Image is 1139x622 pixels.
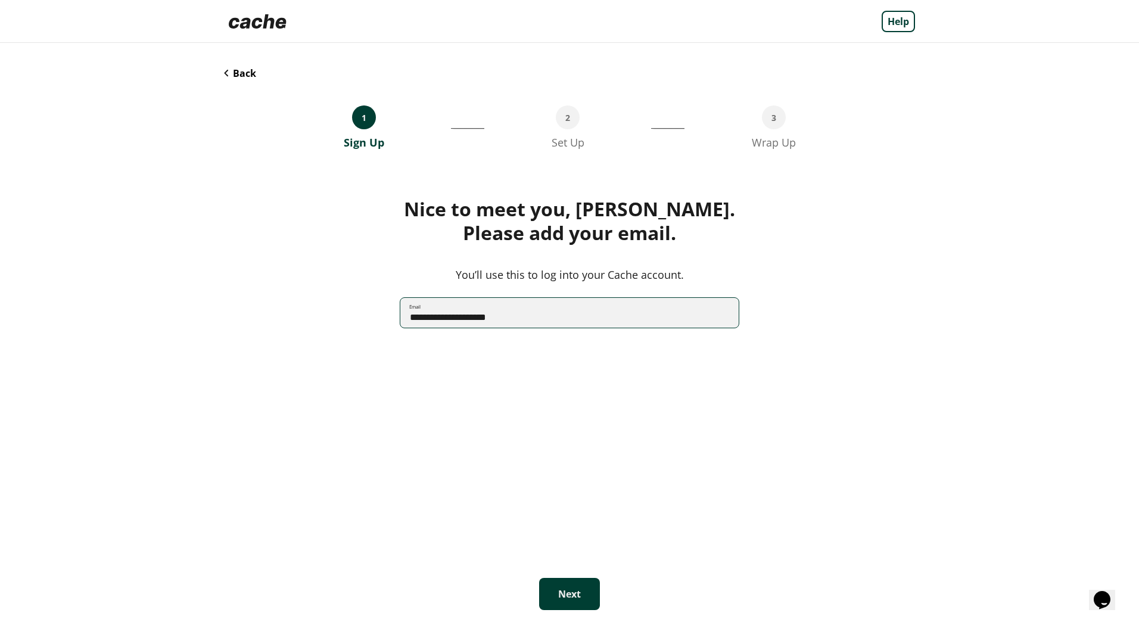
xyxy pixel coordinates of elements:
img: Logo [224,10,291,33]
div: You’ll use this to log into your Cache account. [224,266,915,283]
button: Next [539,578,600,610]
div: Set Up [552,135,584,150]
button: Back [224,67,256,80]
div: ___________________________________ [651,105,684,150]
iframe: chat widget [1089,574,1127,610]
a: Help [882,11,915,32]
img: Back Icon [224,70,228,77]
div: Sign Up [344,135,384,150]
div: 3 [762,105,786,129]
div: 2 [556,105,580,129]
div: __________________________________ [451,105,484,150]
div: Wrap Up [752,135,796,150]
div: 1 [352,105,376,129]
div: Nice to meet you, [PERSON_NAME]. Please add your email. [224,197,915,245]
label: Email [409,303,421,310]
